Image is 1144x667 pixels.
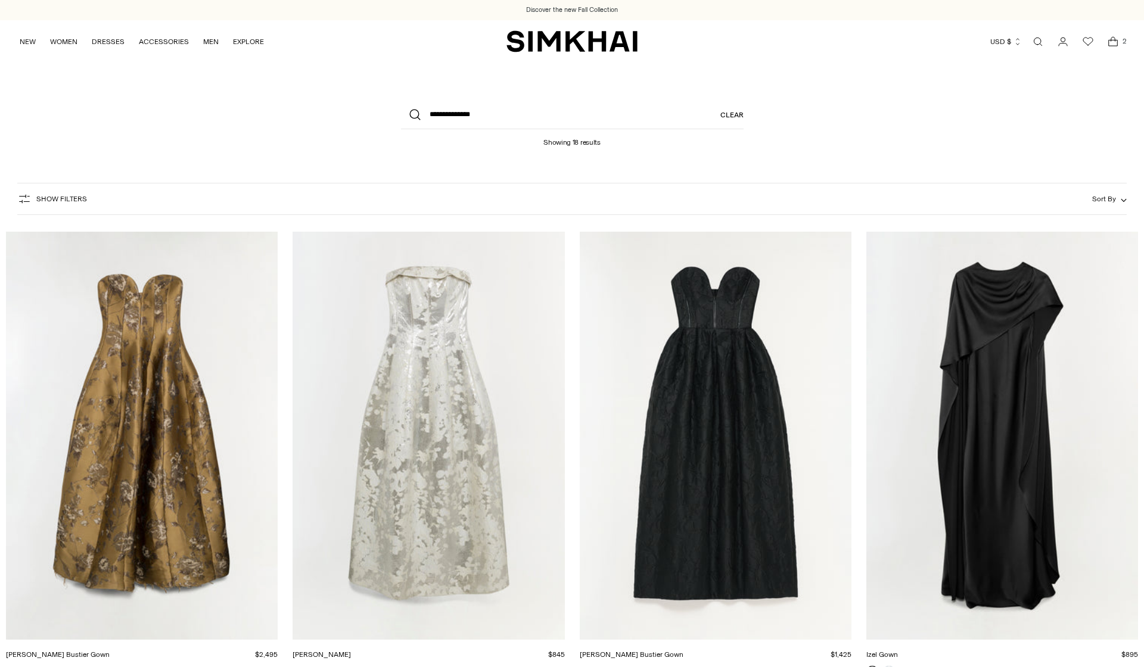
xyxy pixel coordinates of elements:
[293,232,564,639] a: Octavia Gown
[1119,36,1130,46] span: 2
[990,29,1022,55] button: USD $
[580,232,851,639] a: Adeena Jacquard Bustier Gown
[831,650,851,659] span: $1,425
[1076,30,1100,54] a: Wishlist
[866,650,898,659] a: Izel Gown
[50,29,77,55] a: WOMEN
[1101,30,1125,54] a: Open cart modal
[293,650,351,659] a: [PERSON_NAME]
[36,195,87,203] span: Show Filters
[543,129,601,147] h1: Showing 18 results
[20,29,36,55] a: NEW
[17,189,87,208] button: Show Filters
[720,101,744,129] a: Clear
[255,650,278,659] span: $2,495
[1092,195,1116,203] span: Sort By
[401,101,430,129] button: Search
[233,29,264,55] a: EXPLORE
[1026,30,1050,54] a: Open search modal
[139,29,189,55] a: ACCESSORIES
[92,29,125,55] a: DRESSES
[6,232,278,639] a: Elaria Jacquard Bustier Gown
[1121,650,1138,659] span: $895
[580,650,683,659] a: [PERSON_NAME] Bustier Gown
[866,232,1138,639] a: Izel Gown
[548,650,565,659] span: $845
[506,30,638,53] a: SIMKHAI
[1092,192,1127,205] button: Sort By
[6,650,110,659] a: [PERSON_NAME] Bustier Gown
[1051,30,1075,54] a: Go to the account page
[203,29,219,55] a: MEN
[526,5,618,15] a: Discover the new Fall Collection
